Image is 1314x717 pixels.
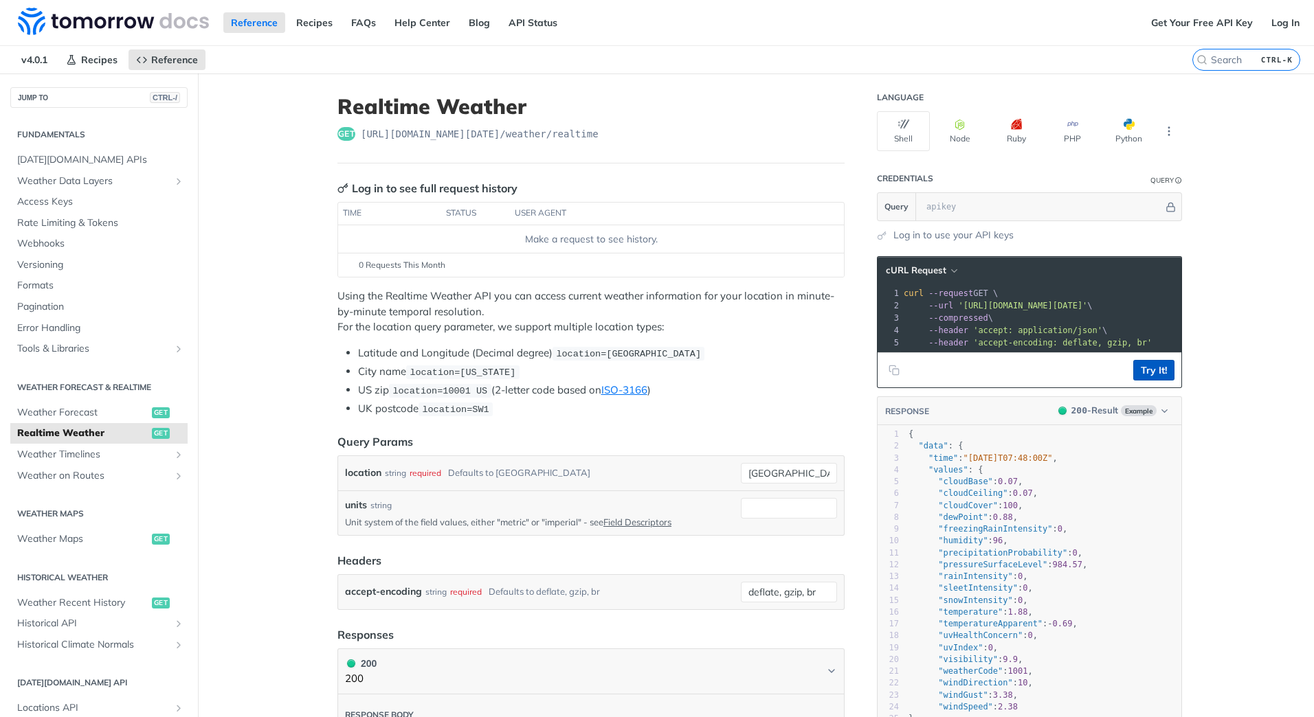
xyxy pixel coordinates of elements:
span: Reference [151,54,198,66]
a: Formats [10,275,188,296]
span: Versioning [17,258,184,272]
h1: Realtime Weather [337,94,845,119]
div: 3 [878,453,899,464]
span: : , [909,690,1018,700]
div: 14 [878,582,899,594]
span: 10 [1018,678,1027,687]
span: Webhooks [17,237,184,251]
div: 11 [878,547,899,559]
span: : , [909,619,1078,628]
div: 18 [878,630,899,641]
span: 0.07 [1013,488,1033,498]
div: 15 [878,595,899,606]
div: 200 [345,656,377,671]
span: CTRL-/ [150,92,180,103]
span: 0 Requests This Month [359,259,445,271]
span: "dewPoint" [938,512,988,522]
span: 96 [993,536,1003,545]
span: : , [909,595,1028,605]
div: 22 [878,677,899,689]
span: : { [909,465,983,475]
div: 24 [878,701,899,713]
div: Defaults to deflate, gzip, br [489,582,600,602]
span: : [909,702,1018,712]
span: "windSpeed" [938,702,992,712]
span: "humidity" [938,536,988,545]
a: Access Keys [10,192,188,212]
span: Rate Limiting & Tokens [17,216,184,230]
span: 1001 [1008,666,1028,676]
span: "temperatureApparent" [938,619,1043,628]
div: 7 [878,500,899,512]
span: [DATE][DOMAIN_NAME] APIs [17,153,184,167]
a: Historical APIShow subpages for Historical API [10,613,188,634]
p: 200 [345,671,377,687]
a: Realtime Weatherget [10,423,188,444]
span: 9.9 [1003,655,1018,664]
div: 21 [878,665,899,677]
div: Make a request to see history. [344,232,838,247]
a: Field Descriptors [603,516,671,527]
span: - [1047,619,1052,628]
label: location [345,463,381,483]
div: 23 [878,690,899,701]
span: get [152,597,170,608]
button: 200200-ResultExample [1051,404,1174,418]
span: : , [909,560,1087,569]
span: 'accept-encoding: deflate, gzip, br' [973,338,1152,348]
button: Query [878,193,916,220]
a: Recipes [58,49,125,70]
div: QueryInformation [1150,175,1182,185]
svg: Key [337,183,348,194]
span: "cloudBase" [938,477,992,486]
button: Show subpages for Weather Timelines [173,449,184,460]
svg: Search [1196,54,1207,65]
span: 200 [1058,407,1067,415]
div: required [410,463,441,483]
span: https://api.tomorrow.io/v4/weather/realtime [361,127,599,141]
div: 3 [878,312,901,324]
a: Error Handling [10,318,188,339]
span: GET \ [904,288,998,298]
button: Ruby [990,111,1043,151]
div: - Result [1071,404,1118,418]
span: \ [904,313,993,323]
a: Webhooks [10,234,188,254]
span: 100 [1003,501,1018,510]
span: 0 [1023,583,1027,593]
div: 1 [878,287,901,299]
a: Help Center [387,12,458,33]
button: Show subpages for Weather Data Layers [173,176,184,187]
a: Recipes [289,12,340,33]
div: 6 [878,488,899,499]
span: : , [909,678,1033,687]
span: Weather Data Layers [17,174,170,188]
span: "visibility" [938,655,998,664]
button: Show subpages for Tools & Libraries [173,343,184,354]
div: Query Params [337,433,413,450]
span: 0.88 [993,512,1013,522]
div: string [370,499,392,512]
span: --header [928,326,968,335]
span: : , [909,453,1058,463]
span: \ [904,301,1093,310]
button: cURL Request [881,264,961,277]
span: 0 [988,643,993,652]
li: City name [358,364,845,380]
span: : , [909,583,1033,593]
span: 2.38 [998,702,1018,712]
input: apikey [920,193,1163,220]
button: More Languages [1159,121,1179,141]
div: Log in to see full request history [337,180,517,196]
span: Weather Forecast [17,406,148,420]
div: string [425,582,447,602]
span: Error Handling [17,321,184,335]
span: Tools & Libraries [17,342,170,356]
span: "windDirection" [938,678,1012,687]
span: "uvHealthConcern" [938,630,1023,640]
span: : , [909,524,1067,534]
span: : , [909,643,998,652]
span: "weatherCode" [938,666,1003,676]
i: Information [1175,177,1182,184]
button: Python [1102,111,1155,151]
